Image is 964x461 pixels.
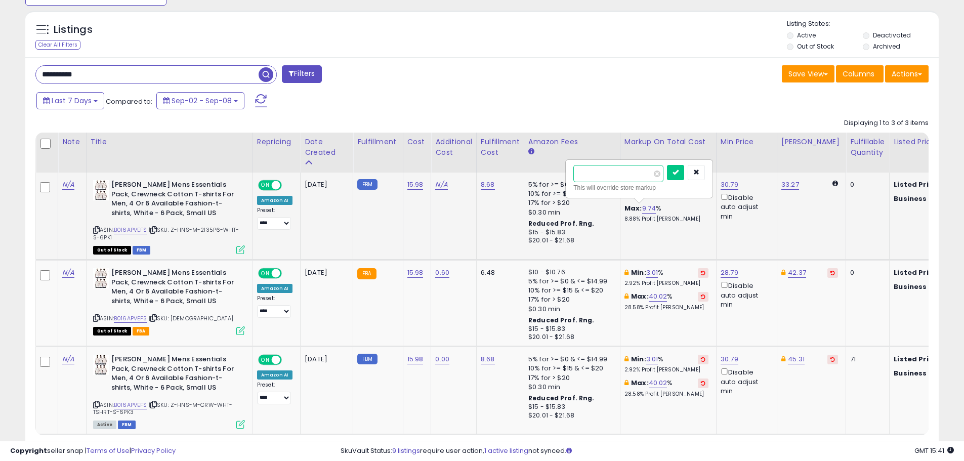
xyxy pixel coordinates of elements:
[481,180,495,190] a: 8.68
[528,147,534,156] small: Amazon Fees.
[62,268,74,278] a: N/A
[631,378,649,388] b: Max:
[528,189,612,198] div: 10% for >= $15 & <= $20
[93,421,116,429] span: All listings currently available for purchase on Amazon
[573,183,705,193] div: This will override store markup
[93,355,245,428] div: ASIN:
[357,354,377,364] small: FBM
[885,65,929,82] button: Actions
[257,284,292,293] div: Amazon AI
[528,355,612,364] div: 5% for >= $0 & <= $14.99
[624,379,708,397] div: %
[721,137,773,147] div: Min Price
[149,314,233,322] span: | SKU: [DEMOGRAPHIC_DATA]
[54,23,93,37] h5: Listings
[894,368,949,378] b: Business Price:
[894,194,949,203] b: Business Price:
[93,268,245,334] div: ASIN:
[257,207,292,230] div: Preset:
[305,355,345,364] div: [DATE]
[52,96,92,106] span: Last 7 Days
[624,137,712,147] div: Markup on Total Cost
[914,446,954,455] span: 2025-09-16 15:41 GMT
[781,137,842,147] div: [PERSON_NAME]
[357,179,377,190] small: FBM
[118,421,136,429] span: FBM
[282,65,321,83] button: Filters
[844,118,929,128] div: Displaying 1 to 3 of 3 items
[91,137,248,147] div: Title
[788,268,806,278] a: 42.37
[781,180,799,190] a: 33.27
[528,198,612,207] div: 17% for > $20
[873,31,911,39] label: Deactivated
[624,292,708,311] div: %
[528,268,612,277] div: $10 - $10.76
[114,226,147,234] a: B016APVEFS
[407,180,424,190] a: 15.98
[280,181,297,190] span: OFF
[528,333,612,342] div: $20.01 - $21.68
[481,354,495,364] a: 8.68
[528,219,595,228] b: Reduced Prof. Rng.
[259,356,272,364] span: ON
[435,268,449,278] a: 0.60
[259,269,272,278] span: ON
[782,65,834,82] button: Save View
[528,236,612,245] div: $20.01 - $21.68
[257,295,292,318] div: Preset:
[528,403,612,411] div: $15 - $15.83
[649,291,667,302] a: 40.02
[407,268,424,278] a: 15.98
[528,383,612,392] div: $0.30 min
[62,180,74,190] a: N/A
[36,92,104,109] button: Last 7 Days
[35,40,80,50] div: Clear All Filters
[93,355,109,375] img: 418CDjIRrmL._SL40_.jpg
[131,446,176,455] a: Privacy Policy
[894,282,949,291] b: Business Price:
[788,354,805,364] a: 45.31
[787,19,939,29] p: Listing States:
[10,446,47,455] strong: Copyright
[257,370,292,380] div: Amazon AI
[305,268,345,277] div: [DATE]
[528,411,612,420] div: $20.01 - $21.68
[111,355,234,395] b: [PERSON_NAME] Mens Essentials Pack, Crewneck Cotton T-shirts For Men, 4 Or 6 Available Fashion-t-...
[850,137,885,158] div: Fulfillable Quantity
[257,196,292,205] div: Amazon AI
[631,291,649,301] b: Max:
[93,180,109,200] img: 418CDjIRrmL._SL40_.jpg
[62,137,82,147] div: Note
[797,42,834,51] label: Out of Stock
[528,325,612,333] div: $15 - $15.83
[528,295,612,304] div: 17% for > $20
[624,268,708,287] div: %
[646,354,658,364] a: 3.01
[528,180,612,189] div: 5% for >= $0 & <= $14.99
[721,366,769,396] div: Disable auto adjust min
[481,137,520,158] div: Fulfillment Cost
[172,96,232,106] span: Sep-02 - Sep-08
[624,304,708,311] p: 28.58% Profit [PERSON_NAME]
[624,204,708,223] div: %
[93,246,131,255] span: All listings that are currently out of stock and unavailable for purchase on Amazon
[357,137,398,147] div: Fulfillment
[435,180,447,190] a: N/A
[873,42,900,51] label: Archived
[528,228,612,237] div: $15 - $15.83
[280,269,297,278] span: OFF
[10,446,176,456] div: seller snap | |
[93,268,109,288] img: 418CDjIRrmL._SL40_.jpg
[435,137,472,158] div: Additional Cost
[624,280,708,287] p: 2.92% Profit [PERSON_NAME]
[407,137,427,147] div: Cost
[797,31,816,39] label: Active
[93,226,239,241] span: | SKU: Z-HNS-M-2135P6-WHT-S-6PK1
[843,69,874,79] span: Columns
[259,181,272,190] span: ON
[850,355,882,364] div: 71
[850,180,882,189] div: 0
[435,354,449,364] a: 0.00
[721,354,738,364] a: 30.79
